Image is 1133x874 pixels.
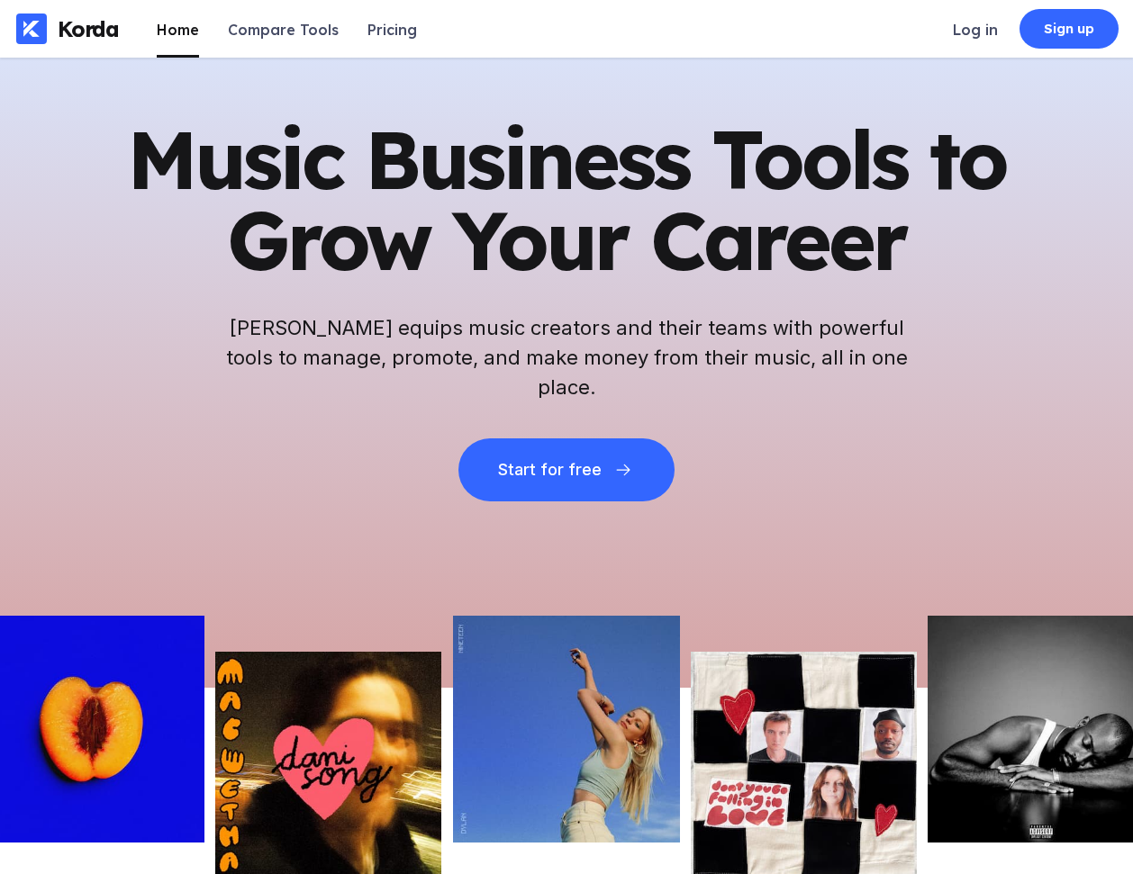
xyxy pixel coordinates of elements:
[367,21,417,39] div: Pricing
[458,438,675,501] button: Start for free
[228,21,339,39] div: Compare Tools
[498,461,601,479] div: Start for free
[157,21,199,39] div: Home
[953,21,998,39] div: Log in
[1020,9,1119,49] a: Sign up
[453,616,680,842] img: Picture of the author
[125,119,1008,281] h1: Music Business Tools to Grow Your Career
[1044,20,1095,38] div: Sign up
[224,313,909,402] h2: [PERSON_NAME] equips music creators and their teams with powerful tools to manage, promote, and m...
[58,15,119,42] div: Korda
